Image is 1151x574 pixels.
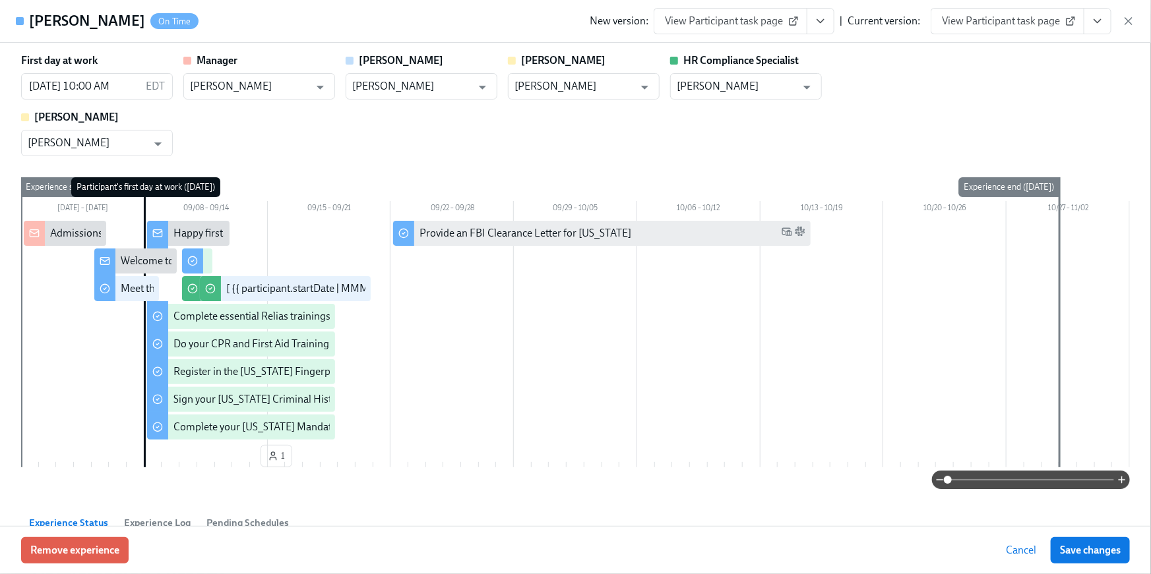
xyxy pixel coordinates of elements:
[683,54,799,67] strong: HR Compliance Specialist
[635,77,655,98] button: Open
[521,54,606,67] strong: [PERSON_NAME]
[20,177,124,197] div: Experience start ([DATE])
[29,11,145,31] h4: [PERSON_NAME]
[173,309,330,324] div: Complete essential Relias trainings
[146,79,165,94] p: EDT
[654,8,807,34] a: View Participant task page
[21,201,144,218] div: [DATE] – [DATE]
[173,364,376,379] div: Register in the [US_STATE] Fingerprint Portal
[514,201,637,218] div: 09/29 – 10/05
[173,392,386,407] div: Sign your [US_STATE] Criminal History Affidavit
[1007,201,1130,218] div: 10/27 – 11/02
[310,77,330,98] button: Open
[50,226,249,241] div: Admissions/Intake New Hire cleared to start
[268,449,285,463] span: 1
[30,544,119,557] span: Remove experience
[959,177,1060,197] div: Experience end ([DATE])
[665,14,796,28] span: View Participant task page
[840,14,842,28] div: |
[206,515,289,531] span: Pending Schedules
[121,254,286,268] div: Welcome to the Charlie Health team!
[150,16,199,26] span: On Time
[848,14,920,28] div: Current version:
[931,8,1084,34] a: View Participant task page
[173,226,244,241] div: Happy first day!
[883,201,1007,218] div: 10/20 – 10/26
[21,537,129,563] button: Remove experience
[637,201,761,218] div: 10/06 – 10/12
[173,420,425,434] div: Complete your [US_STATE] Mandated Reporter Training
[997,537,1045,563] button: Cancel
[472,77,493,98] button: Open
[226,281,612,296] div: [ {{ participant.startDate | MMM Do }} Cohort] Confirm when cleared to conduct BPSes
[34,111,119,123] strong: [PERSON_NAME]
[71,177,220,197] div: Participant's first day at work ([DATE])
[590,14,648,28] div: New version:
[807,8,834,34] button: View task page
[359,54,443,67] strong: [PERSON_NAME]
[144,201,268,218] div: 09/08 – 09/14
[124,515,191,531] span: Experience Log
[942,14,1073,28] span: View Participant task page
[173,337,329,351] div: Do your CPR and First Aid Training
[1084,8,1111,34] button: View task page
[1051,537,1130,563] button: Save changes
[761,201,884,218] div: 10/13 – 10/19
[420,226,631,241] div: Provide an FBI Clearance Letter for [US_STATE]
[1060,544,1121,557] span: Save changes
[797,77,817,98] button: Open
[21,53,98,68] label: First day at work
[121,281,189,296] div: Meet the team!
[261,445,292,467] button: 1
[148,134,168,154] button: Open
[197,54,237,67] strong: Manager
[390,201,514,218] div: 09/22 – 09/28
[268,201,391,218] div: 09/15 – 09/21
[1006,544,1036,557] span: Cancel
[29,515,108,531] span: Experience Status
[795,226,805,241] span: Slack
[782,226,792,241] span: Work Email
